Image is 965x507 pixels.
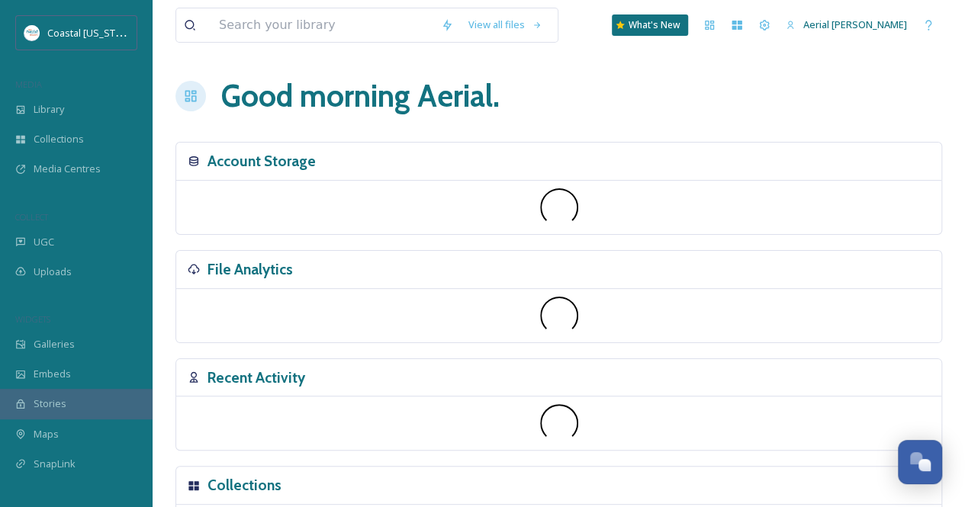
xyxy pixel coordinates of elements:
[15,211,48,223] span: COLLECT
[211,8,433,42] input: Search your library
[34,427,59,441] span: Maps
[34,102,64,117] span: Library
[15,313,50,325] span: WIDGETS
[34,162,101,176] span: Media Centres
[207,474,281,496] h3: Collections
[15,79,42,90] span: MEDIA
[34,396,66,411] span: Stories
[803,18,907,31] span: Aerial [PERSON_NAME]
[207,150,316,172] h3: Account Storage
[34,337,75,351] span: Galleries
[47,25,135,40] span: Coastal [US_STATE]
[34,265,72,279] span: Uploads
[612,14,688,36] a: What's New
[34,367,71,381] span: Embeds
[207,367,305,389] h3: Recent Activity
[24,25,40,40] img: download%20%281%29.jpeg
[34,235,54,249] span: UGC
[207,258,293,281] h3: File Analytics
[461,10,550,40] a: View all files
[778,10,915,40] a: Aerial [PERSON_NAME]
[898,440,942,484] button: Open Chat
[34,457,76,471] span: SnapLink
[34,132,84,146] span: Collections
[221,73,500,119] h1: Good morning Aerial .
